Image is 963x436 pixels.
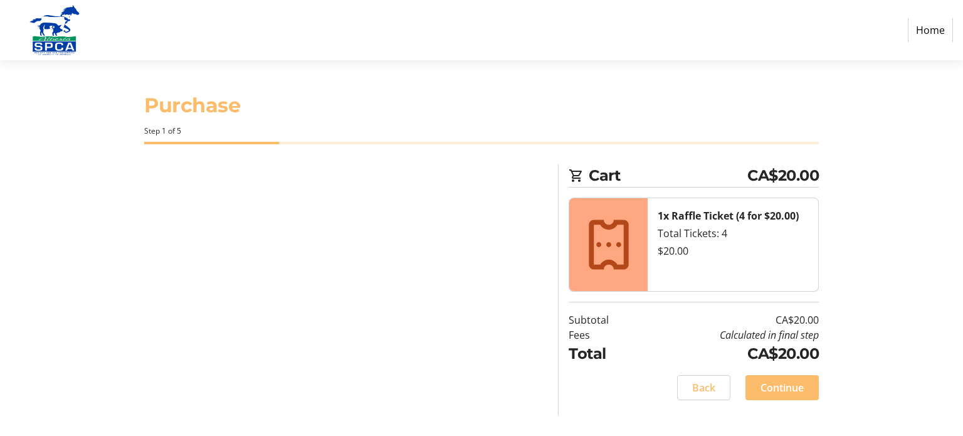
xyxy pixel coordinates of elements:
[589,164,747,187] span: Cart
[677,375,730,400] button: Back
[658,226,808,241] div: Total Tickets: 4
[692,380,715,395] span: Back
[569,312,641,327] td: Subtotal
[760,380,804,395] span: Continue
[641,312,819,327] td: CA$20.00
[745,375,819,400] button: Continue
[658,209,799,223] strong: 1x Raffle Ticket (4 for $20.00)
[144,125,819,137] div: Step 1 of 5
[908,18,953,42] a: Home
[10,5,99,55] img: Alberta SPCA's Logo
[641,327,819,343] td: Calculated in final step
[658,243,808,258] div: $20.00
[569,327,641,343] td: Fees
[144,90,819,120] h1: Purchase
[747,164,819,187] span: CA$20.00
[641,343,819,365] td: CA$20.00
[569,343,641,365] td: Total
